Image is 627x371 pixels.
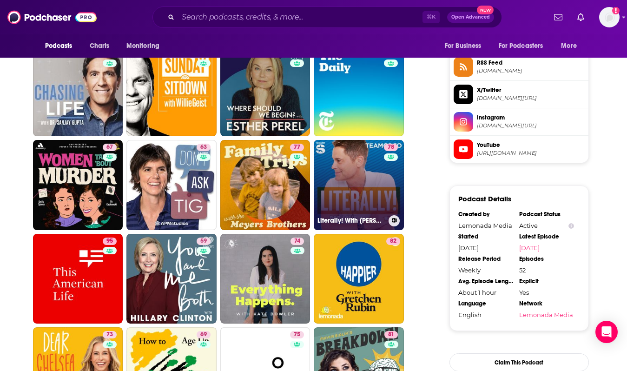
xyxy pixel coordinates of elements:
span: 75 [294,330,300,339]
div: Open Intercom Messenger [595,321,618,343]
button: open menu [493,37,557,55]
span: 95 [106,237,113,246]
div: [DATE] [458,244,513,252]
span: 73 [106,330,113,339]
span: omnycontent.com [477,67,585,74]
span: 81 [388,330,394,339]
span: More [561,40,577,53]
a: 95 [103,238,117,245]
a: 95 [33,234,123,324]
button: open menu [438,37,493,55]
div: Network [519,300,574,307]
span: Instagram [477,113,585,122]
a: 74 [290,238,304,245]
span: Open Advanced [451,15,490,20]
div: Avg. Episode Length [458,278,513,285]
a: 67 [103,144,117,151]
h3: Podcast Details [458,194,511,203]
div: Search podcasts, credits, & more... [152,7,502,28]
div: Created by [458,211,513,218]
button: Show profile menu [599,7,620,27]
div: About 1 hour [458,289,513,296]
a: Lemonada Media [519,311,574,318]
span: Monitoring [126,40,159,53]
div: Lemonada Media [458,222,513,229]
div: 52 [519,266,574,274]
div: Release Period [458,255,513,263]
a: Instagram[DOMAIN_NAME][URL] [454,112,585,132]
a: 82 [33,46,123,136]
div: Episodes [519,255,574,263]
span: https://www.youtube.com/@officialjld [477,150,585,157]
span: Podcasts [45,40,73,53]
a: 82 [386,238,400,245]
div: Started [458,233,513,240]
a: 74 [220,234,310,324]
div: Active [519,222,574,229]
img: Podchaser - Follow, Share and Rate Podcasts [7,8,97,26]
span: 69 [200,330,207,339]
a: 77 [220,140,310,230]
a: [DATE] [519,244,574,252]
a: 69 [197,331,211,338]
span: 82 [390,237,396,246]
a: YouTube[URL][DOMAIN_NAME] [454,139,585,159]
span: RSS Feed [477,59,585,67]
a: 81 [384,331,398,338]
span: twitter.com/OfficialJLD [477,95,585,102]
div: Yes [519,289,574,296]
a: 77 [290,144,304,151]
a: 88 [220,46,310,136]
span: 78 [388,143,394,152]
span: Charts [90,40,110,53]
span: 59 [200,237,207,246]
a: 78Literally! With [PERSON_NAME] [314,140,404,230]
button: open menu [120,37,172,55]
h3: Literally! With [PERSON_NAME] [317,217,385,225]
a: 59 [197,238,211,245]
span: 77 [294,143,300,152]
a: Show notifications dropdown [574,9,588,25]
a: 67 [33,140,123,230]
a: 63 [126,140,217,230]
button: Open AdvancedNew [447,12,494,23]
button: open menu [39,37,85,55]
span: Logged in as ASabine [599,7,620,27]
span: For Business [445,40,482,53]
svg: Add a profile image [612,7,620,14]
a: Charts [84,37,115,55]
div: Weekly [458,266,513,274]
div: Explicit [519,278,574,285]
span: For Podcasters [499,40,543,53]
span: YouTube [477,141,585,149]
div: Latest Episode [519,233,574,240]
div: Podcast Status [519,211,574,218]
span: 63 [200,143,207,152]
a: Show notifications dropdown [550,9,566,25]
img: User Profile [599,7,620,27]
span: ⌘ K [422,11,440,23]
a: 59 [126,234,217,324]
a: 73 [126,46,217,136]
div: Language [458,300,513,307]
span: 67 [106,143,113,152]
a: 82 [314,234,404,324]
span: New [477,6,494,14]
button: open menu [554,37,588,55]
a: 78 [384,144,398,151]
input: Search podcasts, credits, & more... [178,10,422,25]
a: 75 [290,331,304,338]
span: 74 [294,237,300,246]
button: Show Info [568,222,574,229]
span: X/Twitter [477,86,585,94]
a: RSS Feed[DOMAIN_NAME] [454,57,585,77]
a: 99 [314,46,404,136]
a: 63 [197,144,211,151]
div: English [458,311,513,318]
a: 73 [103,331,117,338]
a: X/Twitter[DOMAIN_NAME][URL] [454,85,585,104]
span: instagram.com/officialjld [477,122,585,129]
